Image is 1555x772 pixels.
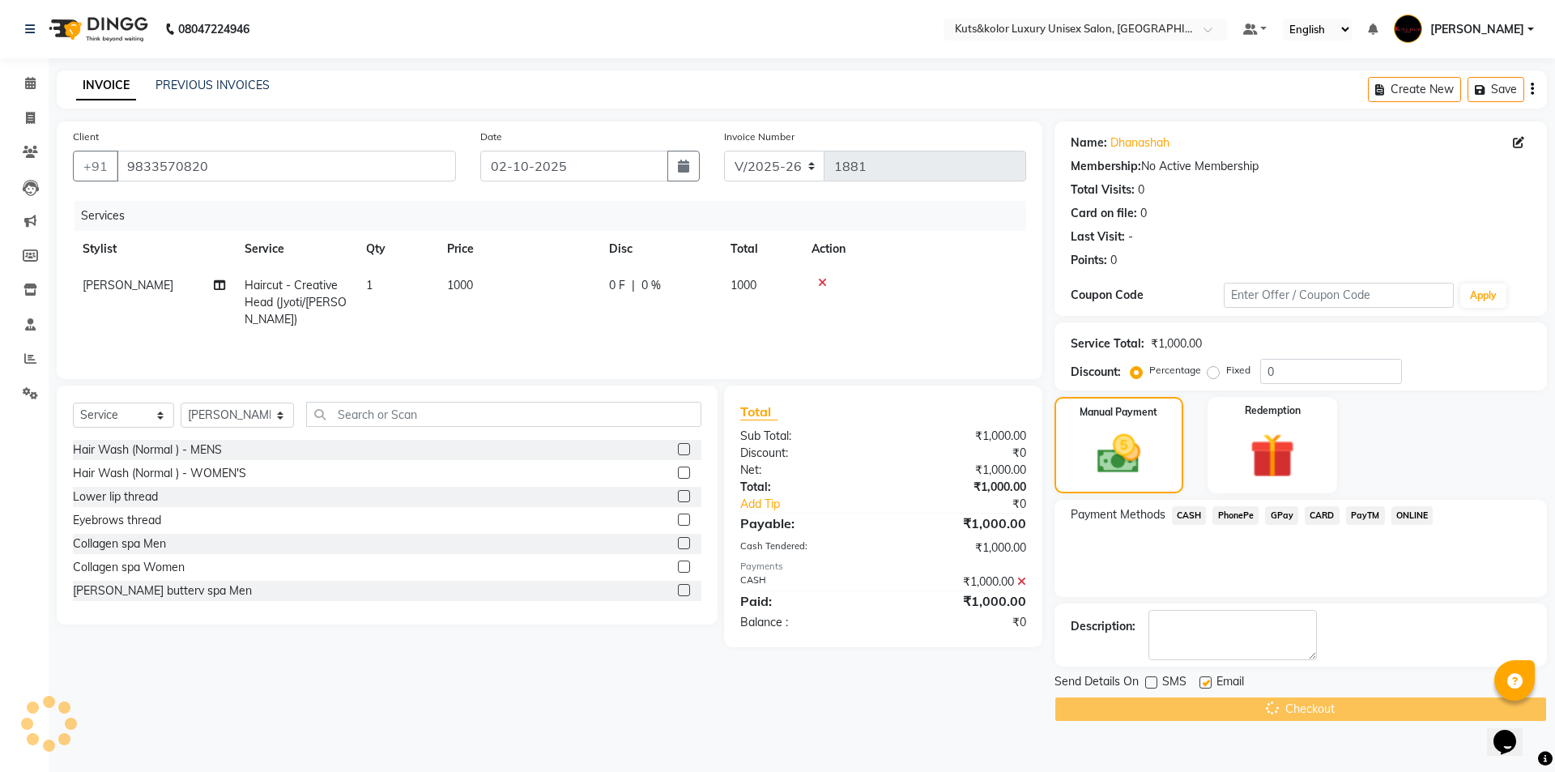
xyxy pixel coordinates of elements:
th: Qty [356,231,437,267]
a: PREVIOUS INVOICES [155,78,270,92]
div: Hair Wash (Normal ) - WOMEN'S [73,465,246,482]
div: Card on file: [1071,205,1137,222]
div: 0 [1140,205,1147,222]
th: Disc [599,231,721,267]
label: Manual Payment [1080,405,1157,420]
img: logo [41,6,152,52]
input: Search or Scan [306,402,701,427]
div: Service Total: [1071,335,1144,352]
button: +91 [73,151,118,181]
span: 0 % [641,277,661,294]
div: Balance : [728,614,883,631]
span: GPay [1265,506,1298,525]
label: Client [73,130,99,144]
div: ₹1,000.00 [883,540,1037,557]
span: 1000 [447,278,473,292]
label: Date [480,130,502,144]
div: Last Visit: [1071,228,1125,245]
th: Total [721,231,802,267]
span: CASH [1172,506,1207,525]
div: 0 [1138,181,1144,198]
div: Description: [1071,618,1135,635]
span: 1000 [731,278,756,292]
button: Create New [1368,77,1461,102]
img: _cash.svg [1084,429,1154,479]
div: ₹1,000.00 [883,591,1037,611]
label: Fixed [1226,363,1250,377]
div: Name: [1071,134,1107,151]
div: CASH [728,574,883,591]
div: Cash Tendered: [728,540,883,557]
div: Total: [728,479,883,496]
label: Invoice Number [724,130,795,144]
button: Save [1468,77,1524,102]
label: Redemption [1245,403,1301,418]
span: Email [1216,673,1244,693]
div: Collagen spa Men [73,535,166,552]
iframe: chat widget [1487,707,1539,756]
span: | [632,277,635,294]
th: Stylist [73,231,235,267]
span: 0 F [609,277,625,294]
div: Eyebrows thread [73,512,161,529]
span: CARD [1305,506,1340,525]
input: Enter Offer / Coupon Code [1224,283,1454,308]
a: Add Tip [728,496,909,513]
img: _gift.svg [1236,428,1309,484]
span: PayTM [1346,506,1385,525]
th: Service [235,231,356,267]
b: 08047224946 [178,6,249,52]
div: Membership: [1071,158,1141,175]
div: Paid: [728,591,883,611]
div: Total Visits: [1071,181,1135,198]
span: PhonePe [1212,506,1259,525]
div: ₹1,000.00 [1151,335,1202,352]
input: Search by Name/Mobile/Email/Code [117,151,456,181]
span: Total [740,403,777,420]
span: SMS [1162,673,1186,693]
div: ₹1,000.00 [883,479,1037,496]
a: INVOICE [76,71,136,100]
span: Send Details On [1054,673,1139,693]
th: Action [802,231,1026,267]
div: No Active Membership [1071,158,1531,175]
div: Payments [740,560,1026,574]
label: Percentage [1149,363,1201,377]
button: Apply [1460,284,1506,308]
div: Discount: [1071,364,1121,381]
div: Discount: [728,445,883,462]
a: Dhanashah [1110,134,1169,151]
span: 1 [366,278,373,292]
div: - [1128,228,1133,245]
span: [PERSON_NAME] [83,278,173,292]
div: 0 [1110,252,1117,269]
div: Collagen spa Women [73,559,185,576]
div: Points: [1071,252,1107,269]
div: Lower lip thread [73,488,158,505]
div: ₹0 [909,496,1037,513]
div: ₹0 [883,614,1037,631]
div: ₹1,000.00 [883,514,1037,533]
div: Payable: [728,514,883,533]
div: Sub Total: [728,428,883,445]
div: ₹1,000.00 [883,574,1037,591]
span: Haircut - Creative Head (Jyoti/[PERSON_NAME]) [245,278,347,326]
span: [PERSON_NAME] [1430,21,1524,38]
div: Hair Wash (Normal ) - MENS [73,441,222,459]
div: Net: [728,462,883,479]
span: Payment Methods [1071,506,1165,523]
th: Price [437,231,599,267]
img: Jasim Ansari [1394,15,1422,43]
div: ₹1,000.00 [883,462,1037,479]
div: ₹1,000.00 [883,428,1037,445]
div: ₹0 [883,445,1037,462]
div: Services [75,201,1038,231]
div: Coupon Code [1071,287,1224,304]
span: ONLINE [1391,506,1434,525]
div: [PERSON_NAME] butterv spa Men [73,582,252,599]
